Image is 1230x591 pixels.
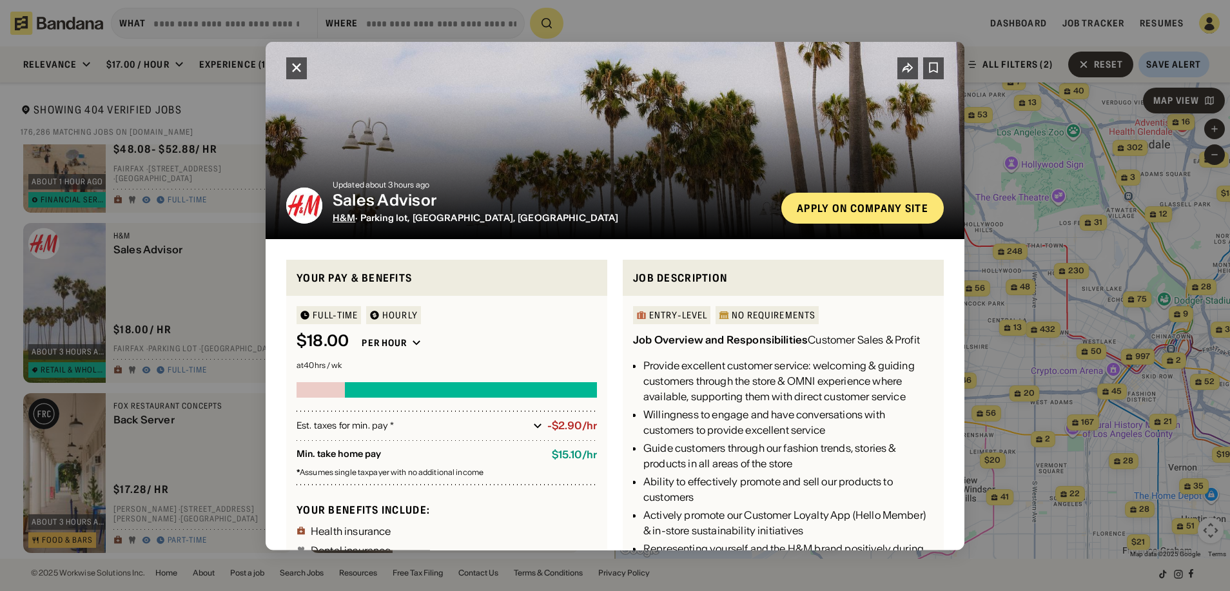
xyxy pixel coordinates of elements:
[333,191,771,209] div: Sales Advisor
[643,440,933,471] div: Guide customers through our fashion trends, stories & products in all areas of the store
[797,202,928,213] div: Apply on company site
[362,337,407,349] div: Per hour
[333,211,355,223] span: H&M
[311,545,391,555] div: Dental insurance
[633,269,933,286] div: Job Description
[633,333,808,346] div: Job Overview and Responsibilities
[732,311,815,320] div: No Requirements
[643,407,933,438] div: Willingness to engage and have conversations with customers to provide excellent service
[297,419,528,432] div: Est. taxes for min. pay *
[633,332,920,347] div: Customer Sales & Profit
[552,449,597,461] div: $ 15.10 / hr
[286,187,322,223] img: H&M logo
[297,503,597,516] div: Your benefits include:
[297,469,597,476] div: Assumes single taxpayer with no additional income
[643,474,933,505] div: Ability to effectively promote and sell our products to customers
[547,420,597,432] div: -$2.90/hr
[649,311,707,320] div: Entry-Level
[311,525,391,536] div: Health insurance
[643,541,933,572] div: Representing yourself and the H&M brand positively during all customer interactions
[333,180,771,188] div: Updated about 3 hours ago
[297,362,597,369] div: at 40 hrs / wk
[643,358,933,404] div: Provide excellent customer service: welcoming & guiding customers through the store & OMNI experi...
[643,507,933,538] div: Actively promote our Customer Loyalty App (Hello Member) & in-store sustainability initiatives
[297,449,542,461] div: Min. take home pay
[313,311,358,320] div: Full-time
[333,212,771,223] div: · Parking lot, [GEOGRAPHIC_DATA], [GEOGRAPHIC_DATA]
[382,311,418,320] div: HOURLY
[297,332,349,351] div: $ 18.00
[297,269,597,286] div: Your pay & benefits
